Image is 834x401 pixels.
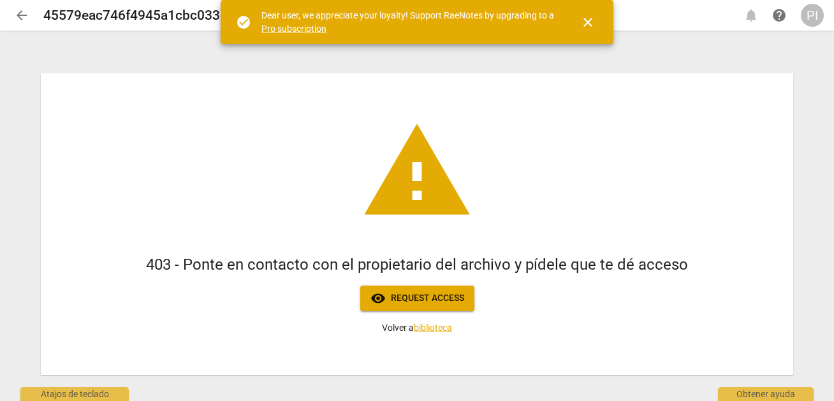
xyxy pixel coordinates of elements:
div: Obtener ayuda [718,387,814,401]
button: Cerrar [573,7,603,38]
h2: 45579eac746f4945a1cbc033ec5ccf89 [43,8,275,24]
div: Atajos de teclado [20,387,129,401]
h1: 403 - Ponte en contacto con el propietario del archivo y pídele que te dé acceso [146,254,688,275]
p: Volver a [382,321,452,335]
a: biblioteca [414,323,452,333]
button: PI [801,4,824,27]
span: visibility [370,291,386,306]
span: help [772,8,787,23]
a: Pro subscription [261,24,326,34]
span: close [580,15,596,30]
button: Request access [360,286,474,311]
span: warning [360,114,474,229]
span: check_circle [236,15,251,30]
a: Obtener ayuda [768,4,791,27]
div: Dear user, we appreciate your loyalty! Support RaeNotes by upgrading to a [261,9,557,35]
span: Request access [370,291,464,306]
span: arrow_back [14,8,29,23]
